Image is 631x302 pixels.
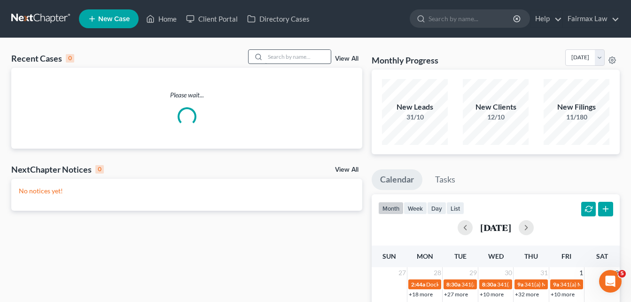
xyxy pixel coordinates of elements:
span: Thu [524,252,538,260]
div: Recent Cases [11,53,74,64]
a: +27 more [444,291,468,298]
span: Sun [382,252,396,260]
span: 2:44a [411,281,425,288]
span: 9a [553,281,559,288]
button: month [378,202,404,215]
div: 0 [66,54,74,63]
span: 30 [504,267,513,278]
div: 31/10 [382,112,448,122]
button: week [404,202,427,215]
span: 27 [397,267,407,278]
a: Help [530,10,562,27]
button: list [446,202,464,215]
div: New Leads [382,102,448,112]
a: +10 more [480,291,504,298]
a: View All [335,56,358,62]
div: New Filings [544,102,609,112]
span: 341(a) Meeting for [PERSON_NAME] [497,281,588,288]
div: 0 [95,165,104,174]
span: 31 [539,267,549,278]
div: 12/10 [463,112,529,122]
h2: [DATE] [480,223,511,232]
button: day [427,202,446,215]
span: Docket Text: for [PERSON_NAME] [426,281,510,288]
span: 8:30a [446,281,460,288]
a: +32 more [515,291,539,298]
a: Calendar [372,169,422,190]
span: Sat [596,252,608,260]
a: Fairmax Law [563,10,619,27]
span: New Case [98,16,130,23]
a: View All [335,167,358,173]
p: Please wait... [11,90,362,100]
span: Fri [561,252,571,260]
span: Tue [454,252,467,260]
a: Home [141,10,181,27]
a: Directory Cases [242,10,314,27]
span: 29 [468,267,478,278]
span: 2 [614,267,620,278]
a: +18 more [409,291,433,298]
span: Mon [417,252,433,260]
div: New Clients [463,102,529,112]
a: +10 more [551,291,575,298]
span: 1 [578,267,584,278]
input: Search by name... [428,10,514,27]
span: Wed [488,252,504,260]
span: 341(a) Meeting for [PERSON_NAME] [461,281,553,288]
iframe: Intercom live chat [599,270,622,293]
div: 11/180 [544,112,609,122]
span: 5 [618,270,626,278]
div: NextChapter Notices [11,164,104,175]
a: Tasks [427,169,464,190]
p: No notices yet! [19,186,355,196]
a: Client Portal [181,10,242,27]
input: Search by name... [265,50,331,64]
span: 28 [433,267,442,278]
span: 9a [517,281,523,288]
h3: Monthly Progress [372,55,438,66]
span: 8:30a [482,281,496,288]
